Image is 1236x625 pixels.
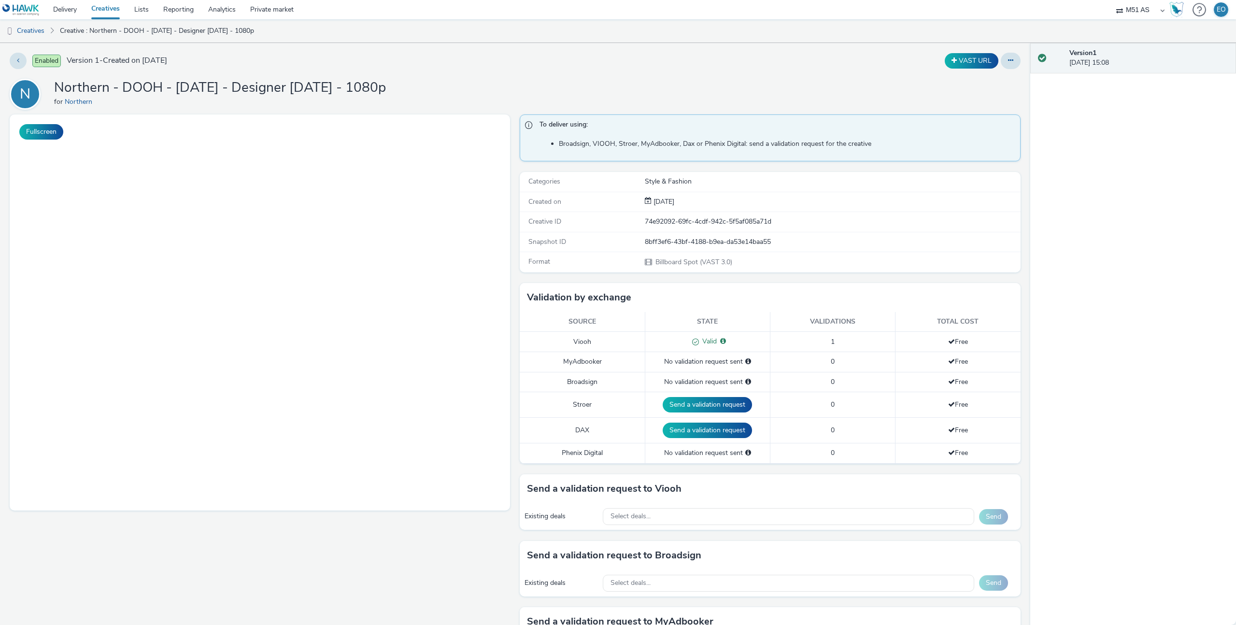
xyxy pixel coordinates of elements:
span: Free [948,400,968,409]
span: 0 [831,377,835,386]
button: Send a validation request [663,397,752,412]
div: Duplicate the creative as a VAST URL [942,53,1001,69]
span: 1 [831,337,835,346]
span: 0 [831,426,835,435]
td: Viooh [520,332,645,352]
img: Hawk Academy [1169,2,1184,17]
div: EO [1217,2,1226,17]
span: Free [948,426,968,435]
span: 0 [831,357,835,366]
div: 74e92092-69fc-4cdf-942c-5f5af085a71d [645,217,1019,227]
a: N [10,89,44,99]
div: Existing deals [525,511,598,521]
span: Free [948,377,968,386]
span: Enabled [32,55,61,67]
td: Phenix Digital [520,443,645,463]
div: Please select a deal below and click on Send to send a validation request to Broadsign. [745,377,751,387]
span: Categories [528,177,560,186]
span: Select deals... [611,512,651,521]
div: N [20,81,30,108]
h3: Send a validation request to Broadsign [527,548,701,563]
div: 8bff3ef6-43bf-4188-b9ea-da53e14baa55 [645,237,1019,247]
span: Billboard Spot (VAST 3.0) [654,257,732,267]
a: Northern [65,97,96,106]
span: Version 1 - Created on [DATE] [67,55,167,66]
h1: Northern - DOOH - [DATE] - Designer [DATE] - 1080p [54,79,386,97]
span: 0 [831,448,835,457]
div: Creation 09 September 2025, 15:08 [652,197,674,207]
strong: Version 1 [1069,48,1096,57]
td: DAX [520,418,645,443]
th: Source [520,312,645,332]
li: Broadsign, VIOOH, Stroer, MyAdbooker, Dax or Phenix Digital: send a validation request for the cr... [559,139,1015,149]
span: Created on [528,197,561,206]
div: No validation request sent [650,448,765,458]
th: Total cost [895,312,1020,332]
img: dooh [5,27,14,36]
button: Send [979,509,1008,525]
div: No validation request sent [650,377,765,387]
td: MyAdbooker [520,352,645,372]
span: [DATE] [652,197,674,206]
a: Hawk Academy [1169,2,1188,17]
img: undefined Logo [2,4,40,16]
td: Stroer [520,392,645,418]
span: Creative ID [528,217,561,226]
span: Select deals... [611,579,651,587]
button: Send [979,575,1008,591]
h3: Send a validation request to Viooh [527,482,682,496]
div: [DATE] 15:08 [1069,48,1228,68]
div: Please select a deal below and click on Send to send a validation request to Phenix Digital. [745,448,751,458]
span: for [54,97,65,106]
span: Free [948,448,968,457]
div: Existing deals [525,578,598,588]
a: Creative : Northern - DOOH - [DATE] - Designer [DATE] - 1080p [55,19,259,43]
td: Broadsign [520,372,645,392]
button: VAST URL [945,53,998,69]
span: Free [948,337,968,346]
h3: Validation by exchange [527,290,631,305]
th: State [645,312,770,332]
span: Snapshot ID [528,237,566,246]
span: To deliver using: [540,120,1010,132]
th: Validations [770,312,895,332]
span: Free [948,357,968,366]
span: Valid [699,337,717,346]
div: No validation request sent [650,357,765,367]
button: Send a validation request [663,423,752,438]
span: 0 [831,400,835,409]
span: Format [528,257,550,266]
div: Style & Fashion [645,177,1019,186]
div: Please select a deal below and click on Send to send a validation request to MyAdbooker. [745,357,751,367]
button: Fullscreen [19,124,63,140]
